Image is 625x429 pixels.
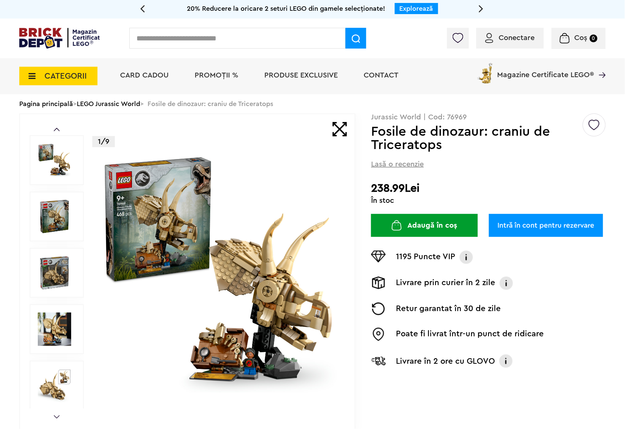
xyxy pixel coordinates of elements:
[371,113,606,121] p: Jurassic World | Cod: 76969
[120,72,169,79] a: Card Cadou
[590,34,598,42] small: 0
[54,415,60,419] a: Next
[396,303,501,315] p: Retur garantat în 30 de zile
[371,251,386,263] img: Puncte VIP
[396,355,495,367] p: Livrare în 2 ore cu GLOVO
[400,5,433,12] a: Explorează
[499,34,535,42] span: Conectare
[459,251,474,264] img: Info VIP
[19,100,73,107] a: Pagina principală
[371,125,582,152] h1: Fosile de dinozaur: craniu de Triceratops
[38,313,71,346] img: Seturi Lego Fosile de dinozaur: craniu de Triceratops
[371,277,386,289] img: Livrare
[499,277,514,290] img: Info livrare prin curier
[100,154,339,392] img: Fosile de dinozaur: craniu de Triceratops
[44,72,87,80] span: CATEGORII
[396,328,544,341] p: Poate fi livrat într-un punct de ridicare
[195,72,238,79] a: PROMOȚII %
[371,159,424,169] span: Lasă o recenzie
[371,197,606,204] div: În stoc
[187,5,386,12] span: 20% Reducere la oricare 2 seturi LEGO din gamele selecționate!
[396,251,455,264] p: 1195 Puncte VIP
[364,72,399,79] a: Contact
[371,214,478,237] button: Adaugă în coș
[371,328,386,341] img: Easybox
[77,100,140,107] a: LEGO Jurassic World
[19,94,606,113] div: > > Fosile de dinozaur: craniu de Triceratops
[371,303,386,315] img: Returnare
[38,369,71,402] img: LEGO Jurassic World Fosile de dinozaur: craniu de Triceratops
[264,72,338,79] a: Produse exclusive
[575,34,588,42] span: Coș
[38,256,71,290] img: Fosile de dinozaur: craniu de Triceratops LEGO 76969
[371,356,386,366] img: Livrare Glovo
[489,214,603,237] a: Intră în cont pentru rezervare
[54,128,60,131] a: Prev
[92,136,115,147] p: 1/9
[594,62,606,69] a: Magazine Certificate LEGO®
[38,200,71,233] img: Fosile de dinozaur: craniu de Triceratops
[371,182,606,195] h2: 238.99Lei
[499,354,513,369] img: Info livrare cu GLOVO
[497,62,594,79] span: Magazine Certificate LEGO®
[485,34,535,42] a: Conectare
[396,277,495,290] p: Livrare prin curier în 2 zile
[38,143,71,177] img: Fosile de dinozaur: craniu de Triceratops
